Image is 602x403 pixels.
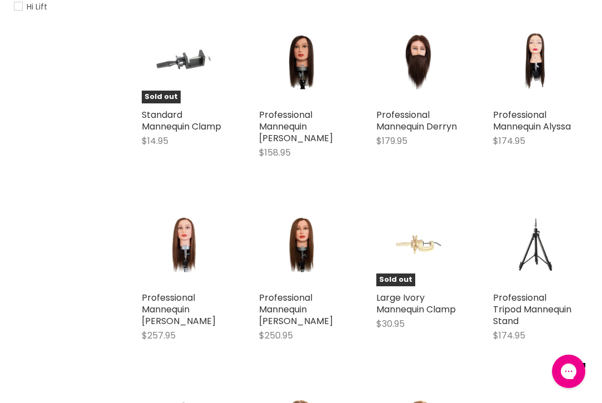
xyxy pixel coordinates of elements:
img: Standard Mannequin Clamp [156,19,212,103]
img: Professional Mannequin Corrine [273,19,329,103]
img: Professional Mannequin Derryn [390,19,446,103]
span: $257.95 [142,329,176,342]
a: Large Ivory Mannequin ClampSold out [376,202,460,286]
a: Professional Mannequin Derryn [376,19,460,103]
a: Professional Mannequin Corrine [259,19,343,103]
a: Professional Mannequin [PERSON_NAME] [259,291,333,327]
a: Professional Tripod Mannequin Stand [493,202,577,286]
img: Professional Mannequin Melissa [156,202,212,286]
span: Sold out [142,91,181,103]
a: Professional Mannequin [PERSON_NAME] [259,108,333,145]
a: Standard Mannequin ClampSold out [142,19,226,103]
a: Professional Mannequin Melissa [142,202,226,286]
iframe: Gorgias live chat messenger [546,351,591,392]
a: Professional Mannequin Angie [259,202,343,286]
a: Professional Mannequin Alyssa [493,108,571,133]
span: $179.95 [376,135,407,147]
span: $30.95 [376,317,405,330]
a: Professional Mannequin Derryn [376,108,457,133]
a: Professional Mannequin Alyssa [493,19,577,103]
a: Professional Mannequin [PERSON_NAME] [142,291,216,327]
span: $250.95 [259,329,293,342]
span: $14.95 [142,135,168,147]
span: $174.95 [493,135,525,147]
img: Professional Mannequin Angie [273,202,329,286]
img: Large Ivory Mannequin Clamp [390,202,446,286]
a: Standard Mannequin Clamp [142,108,221,133]
span: Sold out [376,273,415,286]
img: Professional Tripod Mannequin Stand [507,202,563,286]
a: Hi Lift [14,1,117,13]
img: Professional Mannequin Alyssa [507,19,563,103]
span: $174.95 [493,329,525,342]
span: $158.95 [259,146,291,159]
span: Hi Lift [27,1,47,12]
a: Large Ivory Mannequin Clamp [376,291,456,316]
a: Professional Tripod Mannequin Stand [493,291,571,327]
